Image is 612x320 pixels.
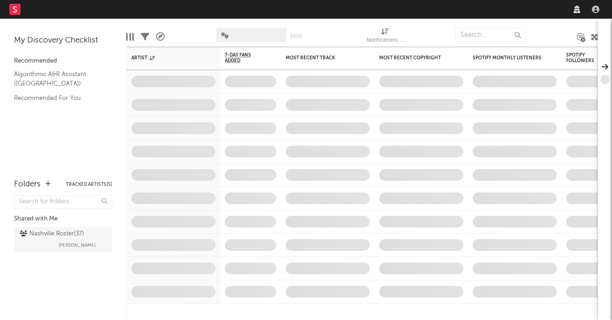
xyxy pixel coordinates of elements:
div: Most Recent Copyright [379,55,449,61]
div: Most Recent Track [286,55,356,61]
span: 7-Day Fans Added [225,52,262,64]
button: Save [290,34,302,39]
div: Filters [141,23,149,50]
div: Artist [131,55,202,61]
a: Nashville Roster(37)[PERSON_NAME] [14,227,112,252]
div: Spotify Monthly Listeners [473,55,543,61]
span: [PERSON_NAME] [58,240,96,251]
div: Spotify Followers [566,52,599,64]
div: Folders [14,179,41,190]
div: A&R Pipeline [156,23,165,50]
button: Tracked Artists(5) [66,182,112,187]
a: Recommended For You [14,93,103,103]
input: Search... [455,28,526,42]
div: Notifications (Artist) [367,35,404,46]
div: My Discovery Checklist [14,35,112,46]
a: Algorithmic A&R Assistant ([GEOGRAPHIC_DATA]) [14,69,103,88]
div: Shared with Me [14,213,112,225]
div: Edit Columns [126,23,134,50]
div: Nashville Roster ( 37 ) [20,228,84,240]
div: Notifications (Artist) [367,23,404,50]
div: Recommended [14,56,112,67]
input: Search for folders... [14,195,112,209]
